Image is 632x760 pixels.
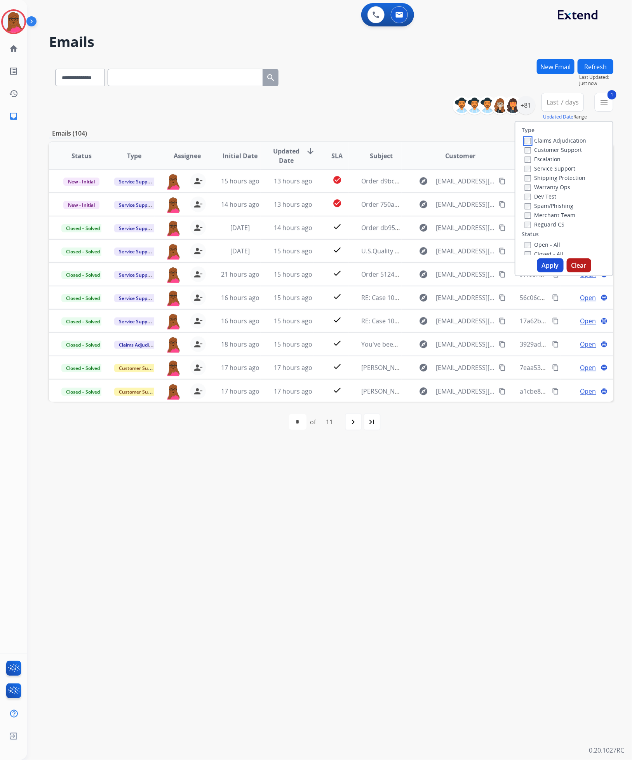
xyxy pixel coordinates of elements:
[361,363,487,372] span: [PERSON_NAME] Appt Cancelation Request
[223,151,258,160] span: Initial Date
[333,292,342,301] mat-icon: check
[61,388,104,396] span: Closed – Solved
[436,176,494,186] span: [EMAIL_ADDRESS][DOMAIN_NAME]
[499,341,506,348] mat-icon: content_copy
[599,98,609,107] mat-icon: menu
[221,387,259,396] span: 17 hours ago
[221,293,259,302] span: 16 hours ago
[552,364,559,371] mat-icon: content_copy
[61,224,104,232] span: Closed – Solved
[446,151,476,160] span: Customer
[436,246,494,256] span: [EMAIL_ADDRESS][DOMAIN_NAME]
[193,387,203,396] mat-icon: person_remove
[114,294,158,302] span: Service Support
[525,242,531,248] input: Open - All
[580,293,596,302] span: Open
[361,270,421,279] span: Order 5124689697-1
[266,73,275,82] mat-icon: search
[61,294,104,302] span: Closed – Solved
[525,137,586,144] label: Claims Adjudication
[361,200,499,209] span: Order 750a17aa-0c5a-4822-a617-21ee0c6ec669
[499,388,506,395] mat-icon: content_copy
[333,385,342,395] mat-icon: check
[525,146,582,153] label: Customer Support
[333,175,342,185] mat-icon: check_circle
[114,364,165,372] span: Customer Support
[525,193,556,200] label: Dev Test
[499,248,506,254] mat-icon: content_copy
[525,213,531,219] input: Merchant Team
[165,336,181,353] img: agent-avatar
[608,90,616,99] span: 1
[273,146,299,165] span: Updated Date
[127,151,141,160] span: Type
[193,316,203,326] mat-icon: person_remove
[230,223,250,232] span: [DATE]
[580,340,596,349] span: Open
[547,101,579,104] span: Last 7 days
[436,363,494,372] span: [EMAIL_ADDRESS][DOMAIN_NAME]
[333,245,342,254] mat-icon: check
[419,387,428,396] mat-icon: explore
[63,201,99,209] span: New - Initial
[595,93,613,112] button: 1
[525,250,563,258] label: Closed - All
[525,175,531,181] input: Shipping Protection
[436,316,494,326] span: [EMAIL_ADDRESS][DOMAIN_NAME]
[221,270,259,279] span: 21 hours ago
[320,414,340,430] div: 11
[9,89,18,98] mat-icon: history
[221,317,259,325] span: 16 hours ago
[525,251,531,258] input: Closed - All
[419,340,428,349] mat-icon: explore
[436,387,494,396] span: [EMAIL_ADDRESS][PERSON_NAME][DOMAIN_NAME]
[193,270,203,279] mat-icon: person_remove
[333,222,342,231] mat-icon: check
[333,268,342,278] mat-icon: check
[274,270,312,279] span: 15 hours ago
[499,224,506,231] mat-icon: content_copy
[601,364,608,371] mat-icon: language
[114,388,165,396] span: Customer Support
[419,200,428,209] mat-icon: explore
[361,317,620,325] span: RE: Case 10665556. Warranty Service Scheduled [ thread::0vk6buK9BROV3YkQBxZCXDk:: ]
[61,364,104,372] span: Closed – Solved
[580,387,596,396] span: Open
[61,248,104,256] span: Closed – Solved
[61,271,104,279] span: Closed – Solved
[525,194,531,200] input: Dev Test
[537,258,564,272] button: Apply
[114,341,167,349] span: Claims Adjudication
[274,340,312,349] span: 15 hours ago
[525,185,531,191] input: Warranty Ops
[601,317,608,324] mat-icon: language
[333,338,342,348] mat-icon: check
[274,200,312,209] span: 13 hours ago
[114,178,158,186] span: Service Support
[525,241,560,248] label: Open - All
[525,155,561,163] label: Escalation
[543,113,587,120] span: Range
[499,317,506,324] mat-icon: content_copy
[361,293,620,302] span: RE: Case 10665556. Warranty Service Scheduled [ thread::0vk6buK9BROV3YkQBxZCXDk:: ]
[49,129,90,138] p: Emails (104)
[543,114,573,120] button: Updated Date
[525,221,564,228] label: Reguard CS
[552,317,559,324] mat-icon: content_copy
[522,126,535,134] label: Type
[601,341,608,348] mat-icon: language
[230,247,250,255] span: [DATE]
[552,388,559,395] mat-icon: content_copy
[419,363,428,372] mat-icon: explore
[9,112,18,121] mat-icon: inbox
[114,224,158,232] span: Service Support
[114,201,158,209] span: Service Support
[499,271,506,278] mat-icon: content_copy
[193,223,203,232] mat-icon: person_remove
[419,270,428,279] mat-icon: explore
[274,363,312,372] span: 17 hours ago
[370,151,393,160] span: Subject
[193,363,203,372] mat-icon: person_remove
[499,364,506,371] mat-icon: content_copy
[361,387,427,396] span: [PERSON_NAME] Claim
